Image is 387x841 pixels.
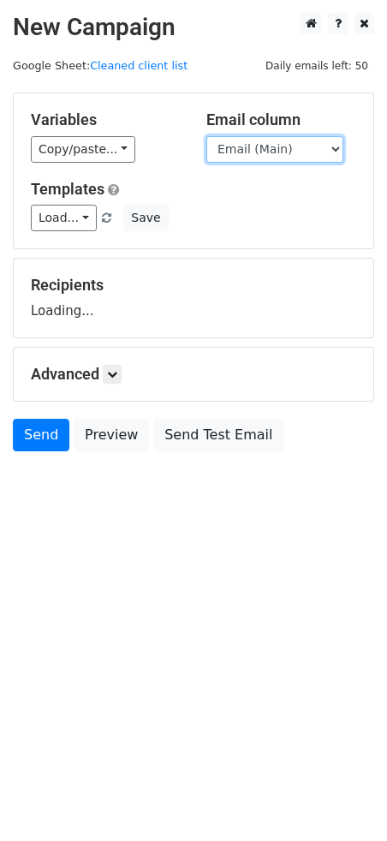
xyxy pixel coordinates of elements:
[31,276,356,295] h5: Recipients
[259,59,374,72] a: Daily emails left: 50
[13,59,188,72] small: Google Sheet:
[31,136,135,163] a: Copy/paste...
[13,419,69,451] a: Send
[74,419,149,451] a: Preview
[153,419,283,451] a: Send Test Email
[31,110,181,129] h5: Variables
[301,759,387,841] iframe: Chat Widget
[90,59,188,72] a: Cleaned client list
[206,110,356,129] h5: Email column
[13,13,374,42] h2: New Campaign
[31,205,97,231] a: Load...
[123,205,168,231] button: Save
[31,180,104,198] a: Templates
[31,365,356,384] h5: Advanced
[31,276,356,320] div: Loading...
[259,57,374,75] span: Daily emails left: 50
